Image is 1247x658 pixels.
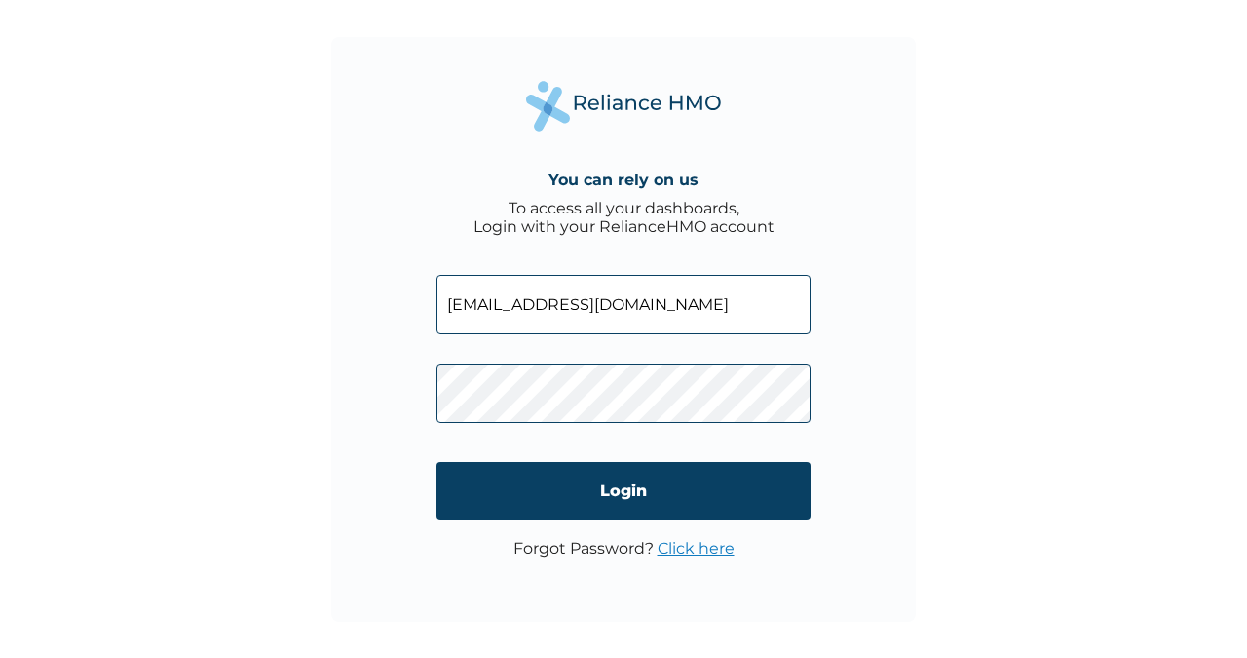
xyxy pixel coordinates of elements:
h4: You can rely on us [548,171,699,189]
p: Forgot Password? [513,539,735,558]
input: Email address or HMO ID [436,275,811,334]
a: Click here [658,539,735,558]
div: To access all your dashboards, Login with your RelianceHMO account [473,199,775,236]
input: Login [436,462,811,520]
img: Reliance Health's Logo [526,81,721,131]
